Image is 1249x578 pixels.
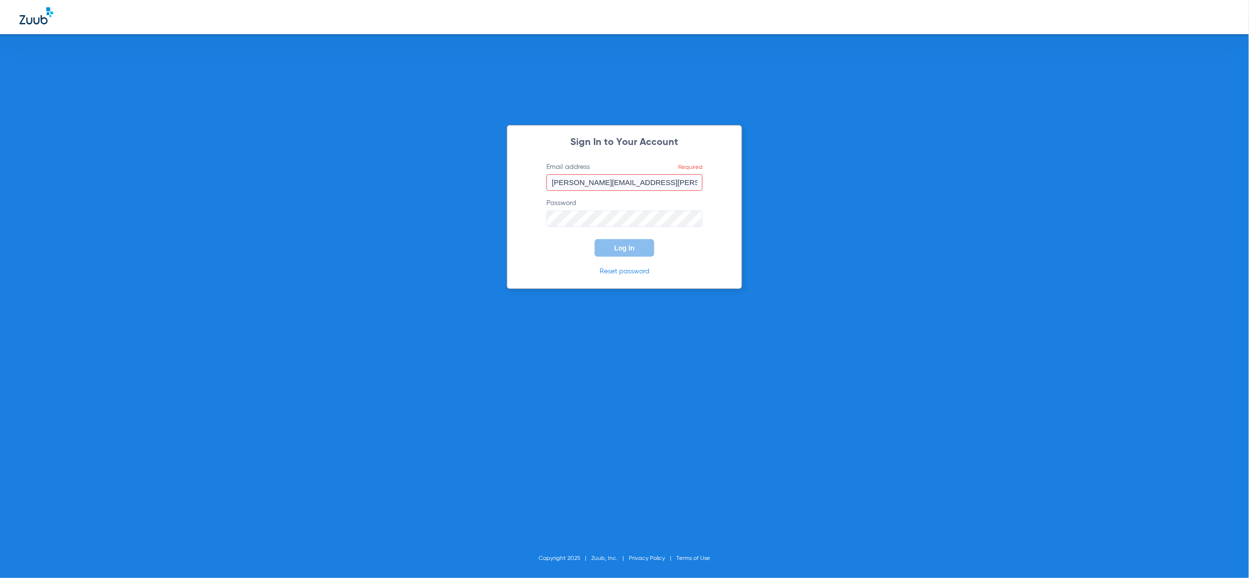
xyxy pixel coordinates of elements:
label: Password [546,198,703,227]
a: Privacy Policy [629,556,666,561]
span: Log In [614,244,635,252]
img: Zuub Logo [20,7,53,24]
li: Zuub, Inc. [592,554,629,563]
h2: Sign In to Your Account [532,138,717,147]
input: Email addressRequired [546,174,703,191]
li: Copyright 2025 [539,554,592,563]
a: Reset password [600,268,649,275]
iframe: Chat Widget [1200,531,1249,578]
label: Email address [546,162,703,191]
a: Terms of Use [677,556,710,561]
input: Password [546,210,703,227]
button: Log In [595,239,654,257]
span: Required [678,165,703,170]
